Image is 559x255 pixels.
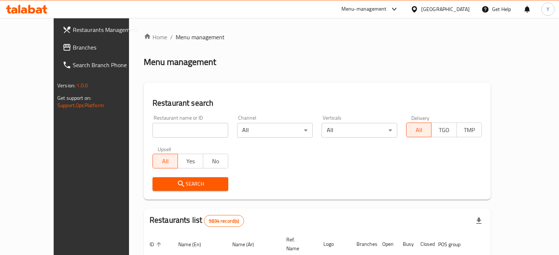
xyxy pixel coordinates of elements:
[73,61,141,69] span: Search Branch Phone
[57,81,75,90] span: Version:
[438,240,470,249] span: POS group
[178,154,203,168] button: Yes
[409,125,429,135] span: All
[158,179,222,189] span: Search
[73,25,141,34] span: Restaurants Management
[144,33,167,41] a: Home
[470,212,488,230] div: Export file
[150,240,164,249] span: ID
[153,98,482,109] h2: Restaurant search
[150,215,244,227] h2: Restaurants list
[431,123,456,137] button: TGO
[153,154,178,168] button: All
[406,123,431,137] button: All
[232,240,264,249] span: Name (Ar)
[76,81,88,90] span: 1.0.0
[170,33,173,41] li: /
[158,146,171,152] label: Upsell
[460,125,479,135] span: TMP
[181,156,200,167] span: Yes
[434,125,454,135] span: TGO
[57,101,104,110] a: Support.OpsPlatform
[341,5,387,14] div: Menu-management
[144,56,216,68] h2: Menu management
[57,56,147,74] a: Search Branch Phone
[178,240,211,249] span: Name (En)
[203,154,228,168] button: No
[57,21,147,39] a: Restaurants Management
[153,123,228,138] input: Search for restaurant name or ID..
[421,5,470,13] div: [GEOGRAPHIC_DATA]
[411,115,430,120] label: Delivery
[156,156,175,167] span: All
[204,218,243,225] span: 9834 record(s)
[144,33,491,41] nav: breadcrumb
[204,215,244,227] div: Total records count
[153,177,228,191] button: Search
[547,5,549,13] span: Y
[206,156,225,167] span: No
[176,33,225,41] span: Menu management
[73,43,141,52] span: Branches
[286,235,309,253] span: Ref. Name
[57,93,91,103] span: Get support on:
[456,123,482,137] button: TMP
[322,123,397,138] div: All
[57,39,147,56] a: Branches
[237,123,313,138] div: All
